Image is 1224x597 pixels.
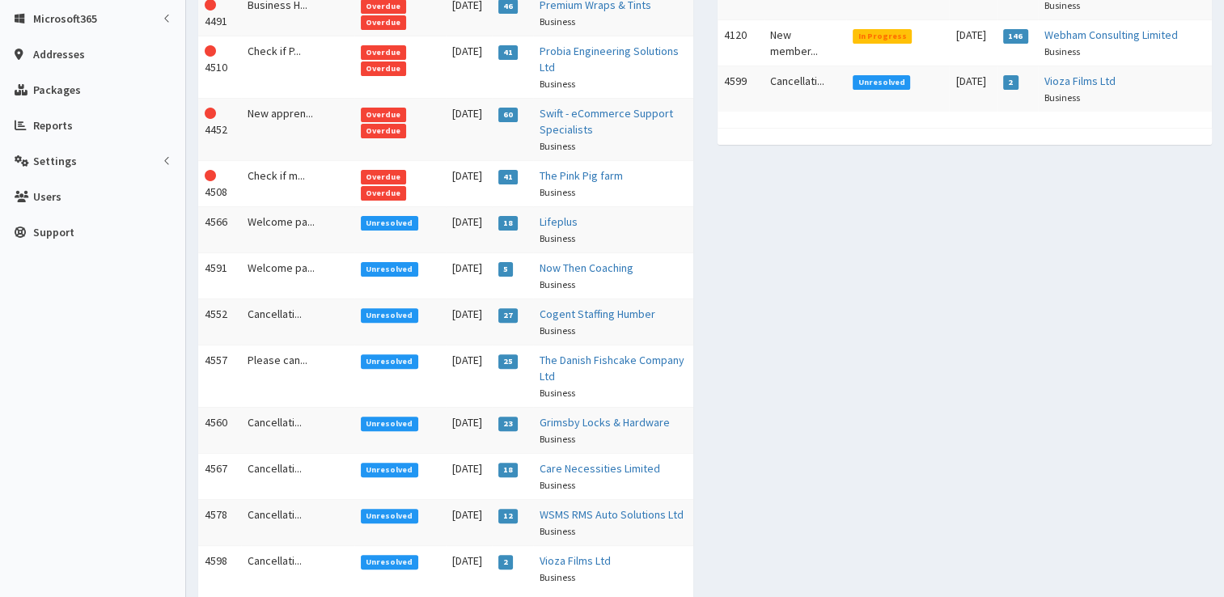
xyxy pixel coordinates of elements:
[241,499,354,545] td: Cancellati...
[241,36,354,98] td: Check if P...
[1003,29,1028,44] span: 146
[498,555,514,569] span: 2
[361,45,406,60] span: Overdue
[361,15,406,30] span: Overdue
[198,345,241,407] td: 4557
[446,545,492,591] td: [DATE]
[498,354,519,369] span: 25
[498,509,519,523] span: 12
[718,66,764,112] td: 4599
[498,216,519,231] span: 18
[446,499,492,545] td: [DATE]
[540,387,575,399] small: Business
[764,66,847,112] td: Cancellati...
[446,160,492,206] td: [DATE]
[198,499,241,545] td: 4578
[540,433,575,445] small: Business
[198,298,241,345] td: 4552
[361,262,418,277] span: Unresolved
[361,308,418,323] span: Unresolved
[241,252,354,298] td: Welcome pa...
[540,15,575,28] small: Business
[949,66,997,112] td: [DATE]
[540,232,575,244] small: Business
[446,98,492,160] td: [DATE]
[718,19,764,66] td: 4120
[198,407,241,453] td: 4560
[540,44,679,74] a: Probia Engineering Solutions Ltd
[498,170,519,184] span: 41
[1044,91,1080,104] small: Business
[540,186,575,198] small: Business
[33,83,81,97] span: Packages
[33,47,85,61] span: Addresses
[540,214,578,229] a: Lifeplus
[198,252,241,298] td: 4591
[205,45,216,57] i: This Action is overdue!
[205,170,216,181] i: This Action is overdue!
[361,170,406,184] span: Overdue
[361,186,406,201] span: Overdue
[361,354,418,369] span: Unresolved
[241,98,354,160] td: New appren...
[1003,75,1019,90] span: 2
[540,525,575,537] small: Business
[33,11,97,26] span: Microsoft365
[540,324,575,337] small: Business
[446,206,492,252] td: [DATE]
[540,307,655,321] a: Cogent Staffing Humber
[361,124,406,138] span: Overdue
[446,36,492,98] td: [DATE]
[198,545,241,591] td: 4598
[446,407,492,453] td: [DATE]
[361,509,418,523] span: Unresolved
[540,78,575,90] small: Business
[540,507,684,522] a: WSMS RMS Auto Solutions Ltd
[446,345,492,407] td: [DATE]
[361,555,418,569] span: Unresolved
[498,262,514,277] span: 5
[198,160,241,206] td: 4508
[361,463,418,477] span: Unresolved
[949,19,997,66] td: [DATE]
[361,61,406,76] span: Overdue
[361,108,406,122] span: Overdue
[540,461,660,476] a: Care Necessities Limited
[198,36,241,98] td: 4510
[33,189,61,204] span: Users
[540,415,670,430] a: Grimsby Locks & Hardware
[241,160,354,206] td: Check if m...
[446,252,492,298] td: [DATE]
[33,225,74,239] span: Support
[498,308,519,323] span: 27
[241,407,354,453] td: Cancellati...
[764,19,847,66] td: New member...
[198,206,241,252] td: 4566
[361,216,418,231] span: Unresolved
[446,298,492,345] td: [DATE]
[498,417,519,431] span: 23
[446,453,492,499] td: [DATE]
[1044,28,1178,42] a: Webham Consulting Limited
[498,45,519,60] span: 41
[540,106,673,137] a: Swift - eCommerce Support Specialists
[1044,45,1080,57] small: Business
[540,353,684,383] a: The Danish Fishcake Company Ltd
[205,108,216,119] i: This Action is overdue!
[361,417,418,431] span: Unresolved
[853,29,912,44] span: In Progress
[853,75,910,90] span: Unresolved
[540,278,575,290] small: Business
[540,140,575,152] small: Business
[540,553,611,568] a: Vioza Films Ltd
[241,298,354,345] td: Cancellati...
[33,118,73,133] span: Reports
[241,345,354,407] td: Please can...
[241,453,354,499] td: Cancellati...
[498,108,519,122] span: 60
[540,571,575,583] small: Business
[241,206,354,252] td: Welcome pa...
[498,463,519,477] span: 18
[33,154,77,168] span: Settings
[198,453,241,499] td: 4567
